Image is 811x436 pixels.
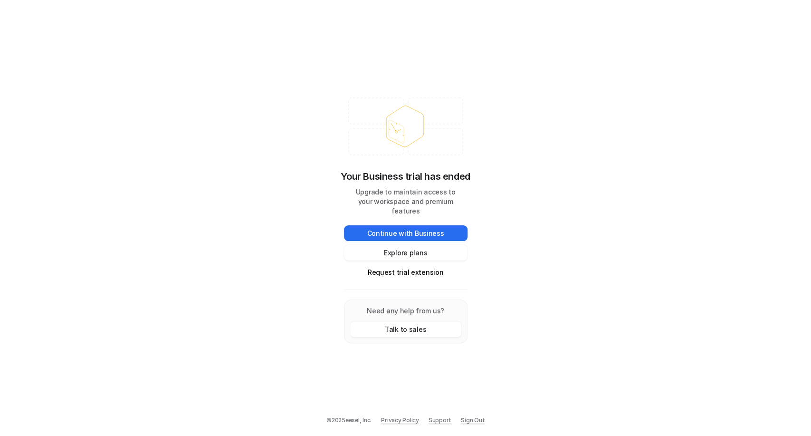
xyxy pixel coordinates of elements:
[341,169,470,184] p: Your Business trial has ended
[350,321,461,337] button: Talk to sales
[326,416,372,425] p: © 2025 eesel, Inc.
[350,306,461,316] p: Need any help from us?
[381,416,419,425] a: Privacy Policy
[429,416,451,425] span: Support
[344,245,468,261] button: Explore plans
[344,264,468,280] button: Request trial extension
[461,416,485,425] a: Sign Out
[344,187,468,216] p: Upgrade to maintain access to your workspace and premium features
[344,225,468,241] button: Continue with Business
